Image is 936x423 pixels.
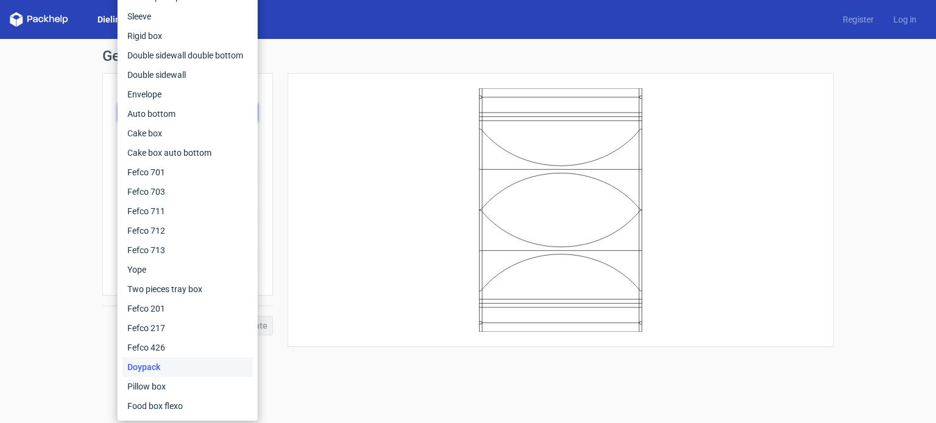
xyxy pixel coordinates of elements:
[122,182,253,201] div: Fefco 703
[122,7,253,26] div: Sleeve
[122,46,253,65] div: Double sidewall double bottom
[122,143,253,163] div: Cake box auto bottom
[122,163,253,182] div: Fefco 701
[122,104,253,124] div: Auto bottom
[884,13,926,26] a: Log in
[122,124,253,143] div: Cake box
[102,49,834,63] h1: Generate new dieline
[122,221,253,240] div: Fefco 712
[122,240,253,260] div: Fefco 713
[122,85,253,104] div: Envelope
[88,13,139,26] a: Dielines
[122,279,253,299] div: Two pieces tray box
[122,299,253,318] div: Fefco 201
[122,318,253,338] div: Fefco 217
[122,396,253,416] div: Food box flexo
[122,260,253,279] div: Yope
[122,65,253,85] div: Double sidewall
[122,377,253,396] div: Pillow box
[122,201,253,221] div: Fefco 711
[122,338,253,357] div: Fefco 426
[122,357,253,377] div: Doypack
[122,26,253,46] div: Rigid box
[833,13,884,26] a: Register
